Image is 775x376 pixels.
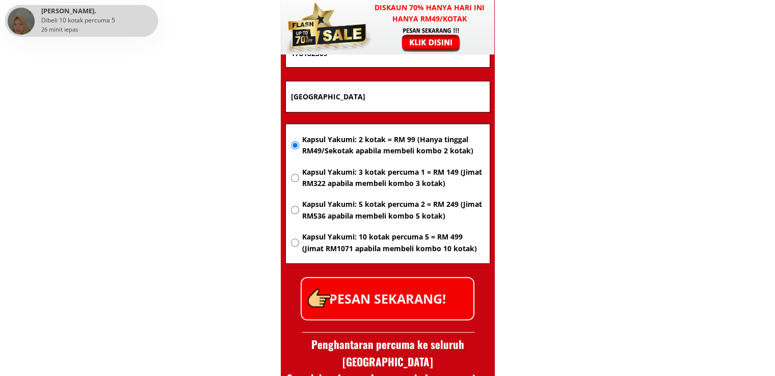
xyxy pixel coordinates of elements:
[288,82,487,112] input: Alamat
[365,2,495,25] h3: Diskaun 70% hanya hari ini hanya RM49/kotak
[302,167,484,190] span: Kapsul Yakumi: 3 kotak percuma 1 = RM 149 (Jimat RM322 apabila membeli kombo 3 kotak)
[302,231,484,254] span: Kapsul Yakumi: 10 kotak percuma 5 = RM 499 (Jimat RM1071 apabila membeli kombo 10 kotak)
[302,134,484,157] span: Kapsul Yakumi: 2 kotak = RM 99 (Hanya tinggal RM49/Sekotak apabila membeli kombo 2 kotak)
[302,199,484,222] span: Kapsul Yakumi: 5 kotak percuma 2 = RM 249 (Jimat RM536 apabila membeli kombo 5 kotak)
[302,278,473,319] p: PESAN SEKARANG!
